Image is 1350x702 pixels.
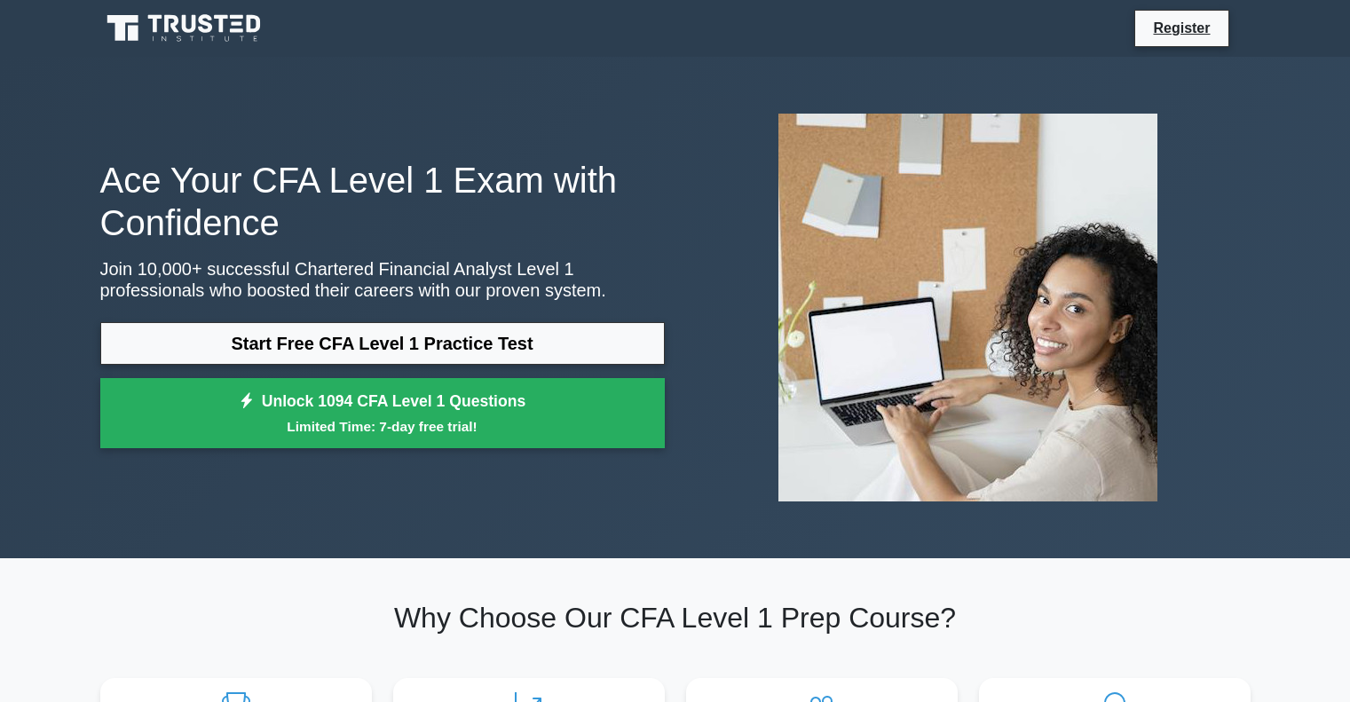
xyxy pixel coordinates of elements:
h2: Why Choose Our CFA Level 1 Prep Course? [100,601,1251,635]
p: Join 10,000+ successful Chartered Financial Analyst Level 1 professionals who boosted their caree... [100,258,665,301]
a: Register [1142,17,1220,39]
h1: Ace Your CFA Level 1 Exam with Confidence [100,159,665,244]
a: Unlock 1094 CFA Level 1 QuestionsLimited Time: 7-day free trial! [100,378,665,449]
a: Start Free CFA Level 1 Practice Test [100,322,665,365]
small: Limited Time: 7-day free trial! [122,416,643,437]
